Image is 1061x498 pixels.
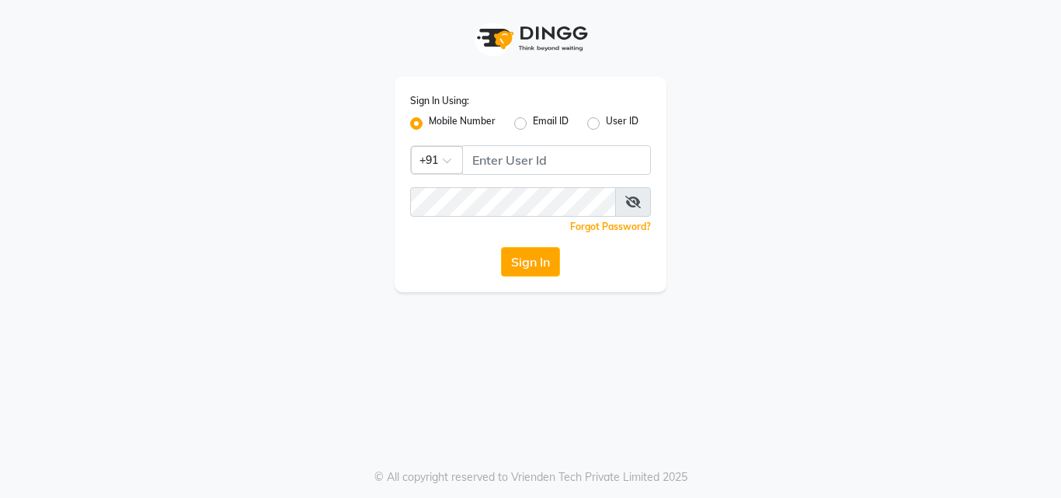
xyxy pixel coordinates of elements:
label: Email ID [533,114,569,133]
button: Sign In [501,247,560,277]
img: logo1.svg [468,16,593,61]
input: Username [462,145,651,175]
label: Sign In Using: [410,94,469,108]
a: Forgot Password? [570,221,651,232]
input: Username [410,187,616,217]
label: Mobile Number [429,114,496,133]
label: User ID [606,114,638,133]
